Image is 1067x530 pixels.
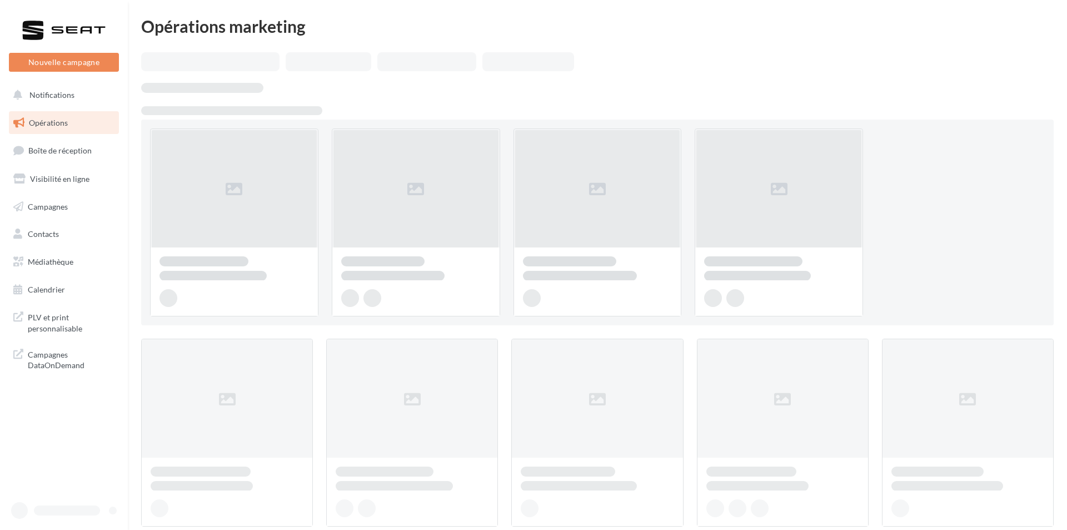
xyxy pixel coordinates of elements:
span: Contacts [28,229,59,239]
a: PLV et print personnalisable [7,305,121,338]
div: Opérations marketing [141,18,1054,34]
button: Notifications [7,83,117,107]
span: Campagnes DataOnDemand [28,347,114,371]
a: Contacts [7,222,121,246]
span: Médiathèque [28,257,73,266]
button: Nouvelle campagne [9,53,119,72]
a: Visibilité en ligne [7,167,121,191]
span: Boîte de réception [28,146,92,155]
a: Calendrier [7,278,121,301]
span: Opérations [29,118,68,127]
span: Campagnes [28,201,68,211]
a: Boîte de réception [7,138,121,162]
a: Opérations [7,111,121,135]
span: PLV et print personnalisable [28,310,114,334]
a: Campagnes DataOnDemand [7,343,121,375]
a: Campagnes [7,195,121,219]
span: Notifications [29,90,74,100]
span: Visibilité en ligne [30,174,89,184]
a: Médiathèque [7,250,121,274]
span: Calendrier [28,285,65,294]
